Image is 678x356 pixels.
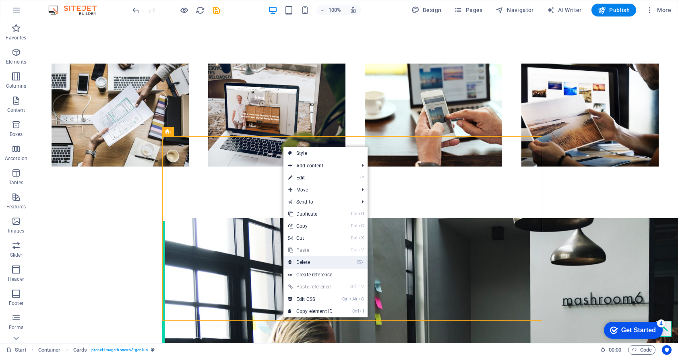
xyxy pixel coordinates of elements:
[283,160,356,172] span: Add content
[349,284,356,289] i: Ctrl
[38,345,155,355] nav: breadcrumb
[349,296,357,302] i: Alt
[5,155,27,162] p: Accordion
[329,5,341,15] h6: 100%
[544,4,585,16] button: AI Writer
[358,235,364,241] i: X
[10,252,23,258] p: Slider
[662,345,672,355] button: Usercentrics
[492,4,537,16] button: Navigator
[283,220,337,232] a: CtrlCCopy
[131,6,141,15] i: Undo: Edit headline (Ctrl+Z)
[6,204,26,210] p: Features
[360,175,364,180] i: ⏎
[591,4,636,16] button: Publish
[451,4,486,16] button: Pages
[283,244,337,256] a: CtrlVPaste
[351,211,357,216] i: Ctrl
[196,6,205,15] i: Reload page
[283,172,337,184] a: ⏎Edit
[342,296,349,302] i: Ctrl
[351,247,357,253] i: Ctrl
[7,107,25,113] p: Content
[151,348,155,352] i: This element is a customizable preset
[131,5,141,15] button: undo
[8,276,24,282] p: Header
[6,345,27,355] a: Click to cancel selection. Double-click to open Pages
[357,284,360,289] i: ⇧
[349,6,357,14] i: On resize automatically adjust zoom level to fit chosen device.
[60,2,68,10] div: 4
[10,131,23,138] p: Boxes
[283,256,337,268] a: ⌦Delete
[614,347,616,353] span: :
[357,259,364,265] i: ⌦
[358,211,364,216] i: D
[643,4,674,16] button: More
[361,284,364,289] i: V
[73,345,87,355] span: Click to select. Double-click to edit
[351,235,357,241] i: Ctrl
[211,5,221,15] button: save
[283,196,356,208] a: Send to
[9,324,23,331] p: Forms
[496,6,534,14] span: Navigator
[283,184,356,196] span: Move
[283,208,337,220] a: CtrlDDuplicate
[283,281,337,293] a: Ctrl⇧VPaste reference
[6,83,26,89] p: Columns
[6,4,65,21] div: Get Started 4 items remaining, 20% complete
[24,9,58,16] div: Get Started
[358,223,364,228] i: C
[8,228,25,234] p: Images
[283,269,368,281] a: Create reference
[609,345,621,355] span: 00 00
[408,4,445,16] button: Design
[283,147,368,159] a: Style
[628,345,655,355] button: Code
[632,345,652,355] span: Code
[411,6,442,14] span: Design
[547,6,582,14] span: AI Writer
[9,179,23,186] p: Tables
[179,5,189,15] button: Click here to leave preview mode and continue editing
[454,6,482,14] span: Pages
[598,6,630,14] span: Publish
[46,5,107,15] img: Editor Logo
[90,345,148,355] span: . preset-image-boxes-v3-genius
[195,5,205,15] button: reload
[283,305,337,317] a: CtrlICopy element ID
[283,293,337,305] a: CtrlAltCEdit CSS
[600,345,622,355] h6: Session time
[358,247,364,253] i: V
[212,6,221,15] i: Save (Ctrl+S)
[316,5,345,15] button: 100%
[9,300,23,307] p: Footer
[351,223,357,228] i: Ctrl
[408,4,445,16] div: Design (Ctrl+Alt+Y)
[38,345,61,355] span: Click to select. Double-click to edit
[283,232,337,244] a: CtrlXCut
[360,309,364,314] i: I
[6,59,27,65] p: Elements
[352,309,359,314] i: Ctrl
[646,6,671,14] span: More
[6,35,26,41] p: Favorites
[358,296,364,302] i: C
